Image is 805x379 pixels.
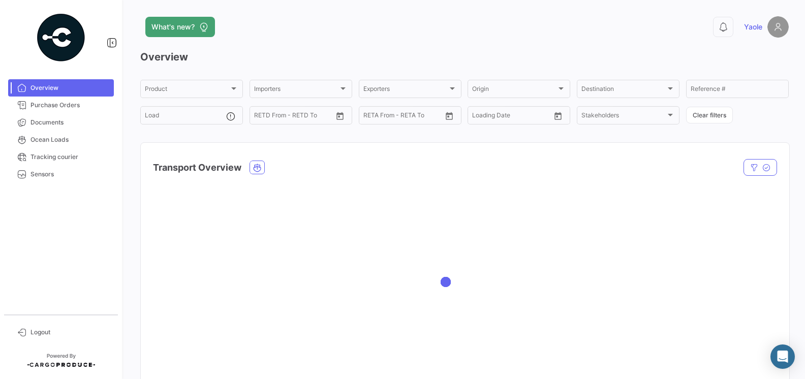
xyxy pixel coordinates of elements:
[581,113,666,120] span: Stakeholders
[275,113,313,120] input: To
[493,113,531,120] input: To
[363,113,378,120] input: From
[30,118,110,127] span: Documents
[767,16,789,38] img: placeholder-user.png
[744,22,762,32] span: Yaole
[30,101,110,110] span: Purchase Orders
[254,113,268,120] input: From
[363,87,448,94] span: Exporters
[686,107,733,123] button: Clear filters
[472,87,556,94] span: Origin
[8,114,114,131] a: Documents
[151,22,195,32] span: What's new?
[472,113,486,120] input: From
[550,108,566,123] button: Open calendar
[8,97,114,114] a: Purchase Orders
[30,328,110,337] span: Logout
[8,166,114,183] a: Sensors
[581,87,666,94] span: Destination
[36,12,86,63] img: powered-by.png
[254,87,338,94] span: Importers
[30,152,110,162] span: Tracking courier
[145,17,215,37] button: What's new?
[30,170,110,179] span: Sensors
[8,148,114,166] a: Tracking courier
[442,108,457,123] button: Open calendar
[250,161,264,174] button: Ocean
[140,50,789,64] h3: Overview
[30,135,110,144] span: Ocean Loads
[385,113,422,120] input: To
[8,79,114,97] a: Overview
[145,87,229,94] span: Product
[332,108,348,123] button: Open calendar
[153,161,241,175] h4: Transport Overview
[30,83,110,92] span: Overview
[770,344,795,369] div: Abrir Intercom Messenger
[8,131,114,148] a: Ocean Loads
